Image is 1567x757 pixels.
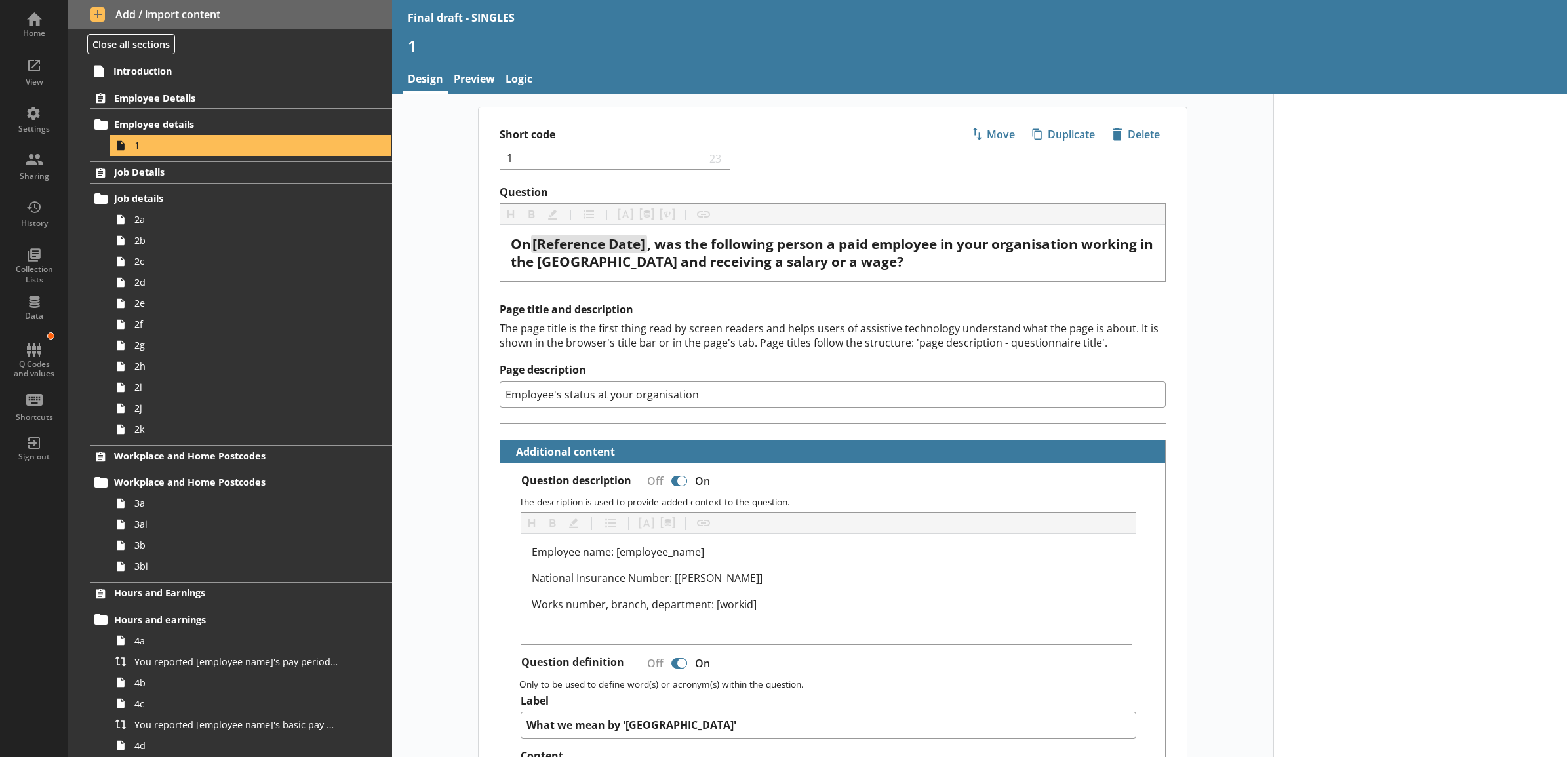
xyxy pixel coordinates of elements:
div: Final draft - SINGLES [408,10,515,25]
a: Workplace and Home Postcodes [90,445,391,467]
label: Question description [521,474,631,488]
a: Employee details [90,114,391,135]
a: 4d [110,735,391,756]
span: Employee details [114,118,333,130]
a: Job Details [90,161,391,184]
span: Works number, branch, department: [workid] [532,597,757,611]
span: Delete [1107,124,1165,145]
button: Duplicate [1026,123,1101,146]
span: Hours and earnings [114,613,333,626]
a: You reported [employee name]'s basic pay earned for work carried out in the pay period that inclu... [110,714,391,735]
span: 2k [134,423,338,435]
p: Only to be used to define word(s) or acronym(s) within the question. [519,678,1154,690]
a: 2j [110,398,391,419]
div: Sign out [11,452,57,462]
li: Job DetailsJob details2a2b2c2d2e2f2g2h2i2j2k [68,161,392,440]
a: 3b [110,535,391,556]
a: Hours and earnings [90,609,391,630]
span: 3ai [134,518,338,530]
div: The page title is the first thing read by screen readers and helps users of assistive technology ... [500,321,1166,350]
a: Job details [90,188,391,209]
a: Introduction [89,60,392,81]
label: Short code [500,128,833,142]
span: 3a [134,497,338,509]
li: Employee details1 [96,114,392,156]
label: Label [521,694,1136,708]
span: 1 [134,139,338,151]
a: Employee Details [90,87,391,109]
a: 1 [110,135,391,156]
span: Job Details [114,166,333,178]
a: 2g [110,335,391,356]
span: You reported [employee name]'s pay period that included [Reference Date] to be [Untitled answer].... [134,655,338,668]
a: Preview [448,66,500,94]
a: 2d [110,272,391,293]
span: On [511,235,531,253]
a: 3bi [110,556,391,577]
span: 2b [134,234,338,246]
div: View [11,77,57,87]
label: Question [500,185,1166,199]
a: 4b [110,672,391,693]
div: Shortcuts [11,412,57,423]
textarea: What we mean by '[GEOGRAPHIC_DATA]' [521,712,1136,739]
a: Design [403,66,448,94]
button: Move [965,123,1021,146]
a: 2h [110,356,391,377]
div: Settings [11,124,57,134]
li: Job details2a2b2c2d2e2f2g2h2i2j2k [96,188,392,440]
button: Close all sections [87,34,175,54]
span: 4a [134,634,338,647]
span: 4c [134,697,338,710]
span: 2e [134,297,338,309]
div: Sharing [11,171,57,182]
li: Workplace and Home PostcodesWorkplace and Home Postcodes3a3ai3b3bi [68,445,392,577]
label: Page description [500,363,1166,377]
a: 2c [110,251,391,272]
span: 2f [134,318,338,330]
a: 2b [110,230,391,251]
span: Job details [114,192,333,204]
span: [Reference Date] [532,235,645,253]
div: Collection Lists [11,264,57,284]
span: Move [966,124,1020,145]
div: On [690,651,721,674]
li: Employee DetailsEmployee details1 [68,87,392,155]
span: 3bi [134,560,338,572]
div: On [690,469,721,492]
a: Hours and Earnings [90,582,391,604]
span: Workplace and Home Postcodes [114,450,333,462]
span: 2d [134,276,338,288]
a: 2f [110,314,391,335]
span: Employee name: [employee_name] [532,545,704,559]
a: 4a [110,630,391,651]
span: Workplace and Home Postcodes [114,476,333,488]
div: Off [637,651,669,674]
a: You reported [employee name]'s pay period that included [Reference Date] to be [Untitled answer].... [110,651,391,672]
span: 4b [134,676,338,689]
span: 2j [134,402,338,414]
span: 2h [134,360,338,372]
button: Delete [1106,123,1166,146]
span: 23 [706,151,724,164]
a: Workplace and Home Postcodes [90,472,391,493]
div: History [11,218,57,229]
span: 2c [134,255,338,267]
span: , was the following person a paid employee in your organisation working in the [GEOGRAPHIC_DATA] ... [511,235,1157,271]
li: Workplace and Home Postcodes3a3ai3b3bi [96,472,392,577]
span: 4d [134,739,338,752]
div: Data [11,311,57,321]
span: 3b [134,539,338,551]
span: 2a [134,213,338,225]
h1: 1 [408,35,1552,56]
h2: Page title and description [500,303,1166,317]
div: Off [637,469,669,492]
span: Add / import content [90,7,370,22]
div: Q Codes and values [11,360,57,379]
button: Additional content [506,440,618,463]
span: Duplicate [1027,124,1100,145]
a: 3a [110,493,391,514]
div: Home [11,28,57,39]
a: Logic [500,66,538,94]
a: 4c [110,693,391,714]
